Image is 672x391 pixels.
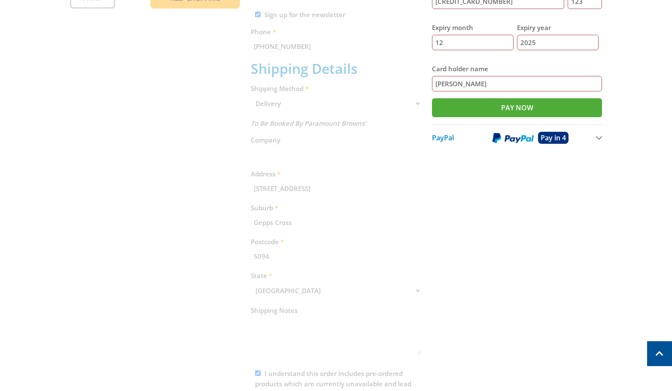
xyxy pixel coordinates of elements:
button: PayPal Pay in 4 [432,124,602,151]
img: PayPal [493,133,534,143]
input: Pay Now [432,98,602,117]
label: Expiry month [432,22,514,33]
span: PayPal [432,133,454,142]
span: Pay in 4 [541,133,566,142]
input: YY [517,35,599,50]
label: Expiry year [517,22,599,33]
label: Card holder name [432,64,602,74]
input: MM [432,35,514,50]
